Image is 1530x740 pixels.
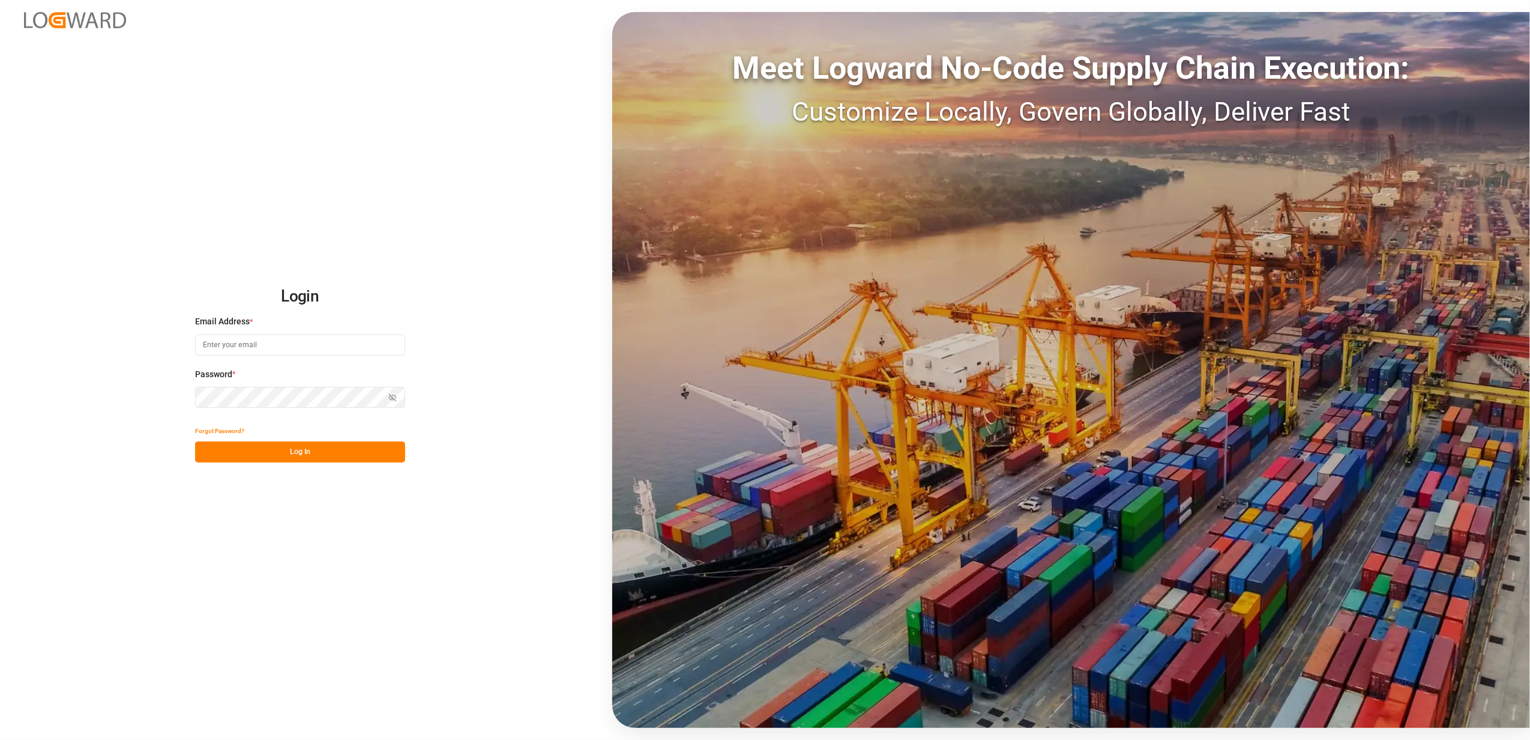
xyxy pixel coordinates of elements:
button: Forgot Password? [195,420,244,441]
h2: Login [195,277,405,316]
span: Email Address [195,315,250,328]
div: Customize Locally, Govern Globally, Deliver Fast [612,92,1530,132]
input: Enter your email [195,335,405,356]
button: Log In [195,441,405,462]
div: Meet Logward No-Code Supply Chain Execution: [612,45,1530,92]
img: Logward_new_orange.png [24,12,126,28]
span: Password [195,368,232,381]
